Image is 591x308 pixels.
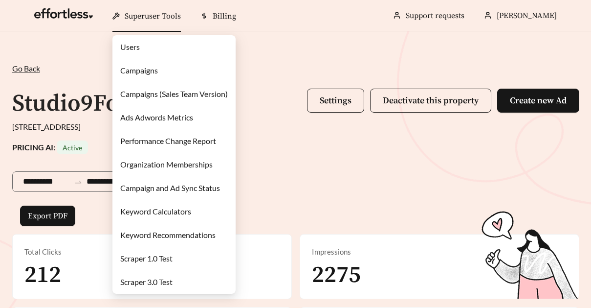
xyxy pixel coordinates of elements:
[28,210,67,222] span: Export PDF
[307,89,364,113] button: Settings
[320,95,351,106] span: Settings
[125,11,181,21] span: Superuser Tools
[120,207,191,216] a: Keyword Calculators
[120,230,216,239] a: Keyword Recommendations
[120,277,173,286] a: Scraper 3.0 Test
[120,136,216,145] a: Performance Change Report
[12,121,579,133] div: [STREET_ADDRESS]
[63,143,82,152] span: Active
[383,95,479,106] span: Deactivate this property
[24,261,61,290] span: 212
[120,42,140,51] a: Users
[120,160,213,169] a: Organization Memberships
[497,89,579,113] button: Create new Ad
[120,89,228,98] a: Campaigns (Sales Team Version)
[510,95,567,106] span: Create new Ad
[12,142,88,152] strong: PRICING AI:
[74,177,83,186] span: to
[213,11,236,21] span: Billing
[120,113,193,122] a: Ads Adwords Metrics
[120,254,173,263] a: Scraper 1.0 Test
[497,11,557,21] span: [PERSON_NAME]
[74,178,83,187] span: swap-right
[24,246,280,258] div: Total Clicks
[120,183,220,192] a: Campaign and Ad Sync Status
[312,261,361,290] span: 2275
[12,64,40,73] span: Go Back
[120,66,158,75] a: Campaigns
[312,246,567,258] div: Impressions
[370,89,491,113] button: Deactivate this property
[20,206,75,226] button: Export PDF
[12,89,150,118] h1: Studio9Forty
[406,11,464,21] a: Support requests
